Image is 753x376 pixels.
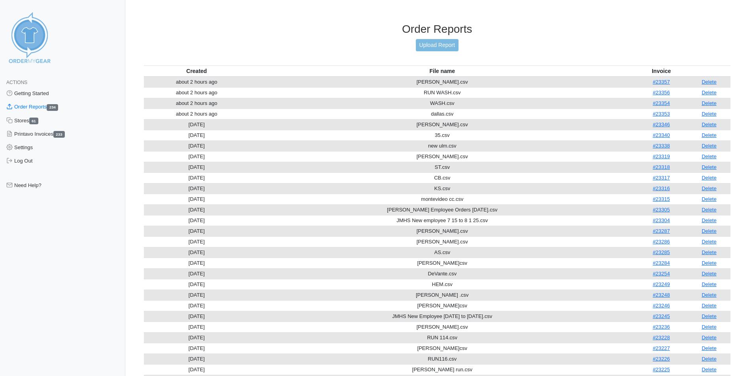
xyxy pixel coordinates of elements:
[653,132,670,138] a: #23340
[249,258,635,268] td: [PERSON_NAME]csv
[249,215,635,226] td: JMHS New employee 7 15 to 8 1 25.csv
[653,260,670,266] a: #23284
[144,65,250,77] th: Created
[653,367,670,372] a: #23225
[249,332,635,343] td: RUN 114.csv
[702,196,717,202] a: Delete
[144,140,250,151] td: [DATE]
[702,175,717,181] a: Delete
[144,172,250,183] td: [DATE]
[653,185,670,191] a: #23316
[702,143,717,149] a: Delete
[144,98,250,108] td: about 2 hours ago
[653,164,670,170] a: #23318
[144,22,731,36] h3: Order Reports
[653,207,670,213] a: #23305
[144,108,250,119] td: about 2 hours ago
[702,249,717,255] a: Delete
[29,118,39,124] span: 61
[702,260,717,266] a: Delete
[653,217,670,223] a: #23304
[653,79,670,85] a: #23357
[249,354,635,364] td: RUN116.csv
[702,335,717,340] a: Delete
[144,226,250,236] td: [DATE]
[249,87,635,98] td: RUN WASH.csv
[249,172,635,183] td: CB.csv
[702,228,717,234] a: Delete
[702,164,717,170] a: Delete
[653,196,670,202] a: #23315
[702,356,717,362] a: Delete
[249,364,635,375] td: [PERSON_NAME] run.csv
[144,258,250,268] td: [DATE]
[653,324,670,330] a: #23236
[702,239,717,245] a: Delete
[249,140,635,151] td: new ulm.csv
[653,313,670,319] a: #23245
[702,271,717,277] a: Delete
[249,162,635,172] td: ST.csv
[653,356,670,362] a: #23226
[702,153,717,159] a: Delete
[653,90,670,95] a: #23356
[653,249,670,255] a: #23285
[702,100,717,106] a: Delete
[144,236,250,247] td: [DATE]
[144,343,250,354] td: [DATE]
[702,122,717,127] a: Delete
[144,354,250,364] td: [DATE]
[144,77,250,88] td: about 2 hours ago
[653,281,670,287] a: #23249
[702,207,717,213] a: Delete
[249,98,635,108] td: WASH.csv
[53,131,65,138] span: 233
[144,204,250,215] td: [DATE]
[702,303,717,309] a: Delete
[653,345,670,351] a: #23227
[653,122,670,127] a: #23346
[144,87,250,98] td: about 2 hours ago
[702,132,717,138] a: Delete
[144,290,250,300] td: [DATE]
[702,313,717,319] a: Delete
[702,79,717,85] a: Delete
[144,364,250,375] td: [DATE]
[144,151,250,162] td: [DATE]
[47,104,58,111] span: 234
[249,77,635,88] td: [PERSON_NAME].csv
[653,303,670,309] a: #23246
[653,111,670,117] a: #23353
[144,162,250,172] td: [DATE]
[702,324,717,330] a: Delete
[249,151,635,162] td: [PERSON_NAME].csv
[144,183,250,194] td: [DATE]
[702,185,717,191] a: Delete
[653,228,670,234] a: #23287
[249,279,635,290] td: HEM.csv
[249,290,635,300] td: [PERSON_NAME] .csv
[249,247,635,258] td: AS.csv
[249,130,635,140] td: 35.csv
[6,80,27,85] span: Actions
[144,332,250,343] td: [DATE]
[702,217,717,223] a: Delete
[144,247,250,258] td: [DATE]
[249,119,635,130] td: [PERSON_NAME].csv
[249,311,635,322] td: JMHS New Employee [DATE] to [DATE].csv
[144,215,250,226] td: [DATE]
[702,292,717,298] a: Delete
[249,343,635,354] td: [PERSON_NAME]csv
[702,281,717,287] a: Delete
[653,292,670,298] a: #23248
[249,204,635,215] td: [PERSON_NAME] Employee Orders [DATE].csv
[249,183,635,194] td: KS.csv
[653,100,670,106] a: #23354
[653,175,670,181] a: #23317
[653,143,670,149] a: #23338
[702,111,717,117] a: Delete
[144,130,250,140] td: [DATE]
[702,90,717,95] a: Delete
[144,322,250,332] td: [DATE]
[653,153,670,159] a: #23319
